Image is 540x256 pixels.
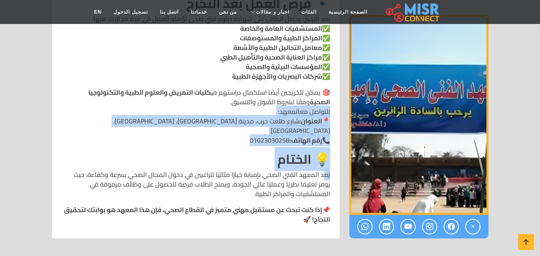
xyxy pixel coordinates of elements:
[213,4,243,20] a: من نحن
[299,115,322,127] strong: العنوان:
[88,86,330,108] strong: كليات التمريض والعلوم الطبية والتكنولوجيا الصحية
[154,4,185,20] a: اتصل بنا
[185,4,213,20] a: خدماتنا
[62,14,330,81] p: بعد التخرج، يحصل الطالب على شهادة دبلوم فني صحي تؤهله للعمل في عدة مجالات، منها: ✅ ✅ ✅ ✅ ✅ ✅
[295,4,323,20] a: الفئات
[64,204,330,225] strong: إذا كنت تبحث عن مستقبل مهني متميز في القطاع الصحي، فإن هذا المعهد هو بوابتك لتحقيق النجاح! 🚀
[349,16,488,215] img: المعهد الفني الصحي بإمبابة
[256,8,289,16] span: اخبار و مقالات
[243,4,295,20] a: اخبار و مقالات
[386,2,439,22] img: main.misr_connect
[108,4,153,20] a: تسجيل الدخول
[349,16,488,215] div: 1 / 1
[62,87,330,145] p: 🎯 يمكن للخريجين أيضًا استكمال دراستهم في وفقًا لشروط القبول والتنسيق. للتواصل معالمعهد: 📍 شارع طل...
[246,61,322,73] strong: المؤسسات البيئية والصحية
[233,42,322,54] strong: معامل التحاليل الطبية والأشعة
[240,22,322,34] strong: المستشفيات العامة والخاصة
[220,51,322,63] strong: مراكز العناية الصحية والتأهيل الطبي
[232,70,322,82] strong: شركات البصريات والأجهزة الطبية
[323,4,373,20] a: الصفحة الرئيسية
[277,147,330,171] strong: 💡 الختام
[289,134,322,146] strong: رقم الهاتف:
[88,4,108,20] a: EN
[240,32,322,44] strong: المراكز الطبية والمستوصفات
[62,170,330,198] p: يُعد المعهد الفني الصحي بإمبابة خيارًا مثاليًا للراغبين في دخول المجال الصحي بسرعة وكفاءة، حيث يو...
[62,205,330,224] p: 📌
